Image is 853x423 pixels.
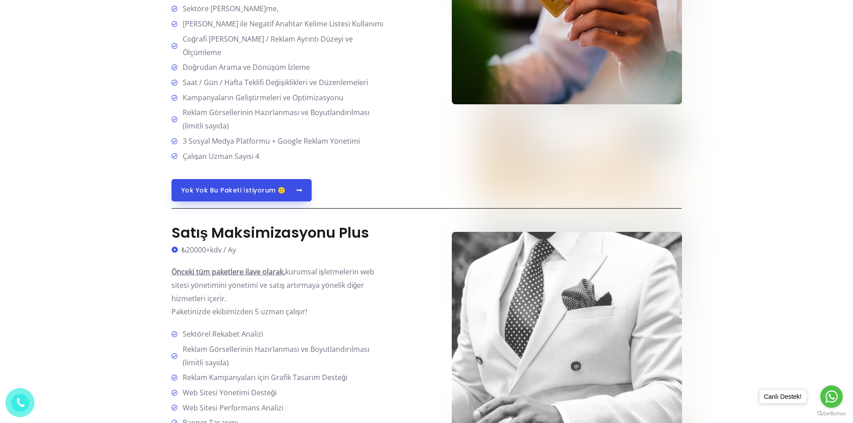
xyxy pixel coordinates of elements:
[179,402,283,415] span: Web Sitesi Performans Analizi
[179,135,360,148] span: 3 Sosyal Medya Platformu + Google Reklam Yönetimi
[179,343,391,369] span: Reklam Görsellerinin Hazırlanması ve Boyutlandırılması (limitli sayıda)
[179,17,383,31] span: [PERSON_NAME] ile Negatif Anahtar Kelime Listesi Kullanımı
[179,386,277,400] span: Web Sitesi Yönetimi Desteği
[179,371,347,385] span: Reklam Kampanyaları için Grafik Tasarım Desteği
[817,411,846,417] a: Go to GetButton.io website
[820,385,843,408] a: Go to whatsapp
[179,2,279,16] span: Sektöre [PERSON_NAME]me,
[179,106,391,132] span: Reklam Görsellerinin Hazırlanması ve Boyutlandırılması (limitli sayıda)
[171,265,391,319] p: kurumsal işletmelerin web sitesi yönetimini yönetimi ve satış artırmaya yönelik diğer hizmetleri ...
[759,390,806,403] div: Canlı Destek!
[171,267,285,277] b: Önceki tüm paketlere ilave olarak,
[179,328,263,341] span: Sektörel Rekabet Analizi
[179,150,259,163] span: Çalışan Uzman Sayısı 4
[179,244,236,257] span: ₺20000+kdv / Ay
[171,179,312,201] a: Yok yok bu Paketi İstiyorum 🙂
[179,76,368,90] span: Saat / Gün / Hafta Teklifi Değişiklikleri ve Düzenlemeleri
[179,91,343,105] span: Kampanyaların Geliştirmeleri ve Optimizasyonu
[179,61,310,74] span: Doğrudan Arama ve Dönüşüm İzleme
[759,389,806,404] a: Canlı Destek!
[171,224,391,241] h3: Satış Maksimizasyonu plus
[179,33,391,59] span: Coğrafi [PERSON_NAME] / Reklam Ayrıntı Düzeyi ve Ölçümleme
[171,307,307,316] span: Paketinizde ekibimizden 5 uzman çalışır!
[181,187,286,193] span: Yok yok bu Paketi İstiyorum 🙂
[14,397,26,409] img: phone.png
